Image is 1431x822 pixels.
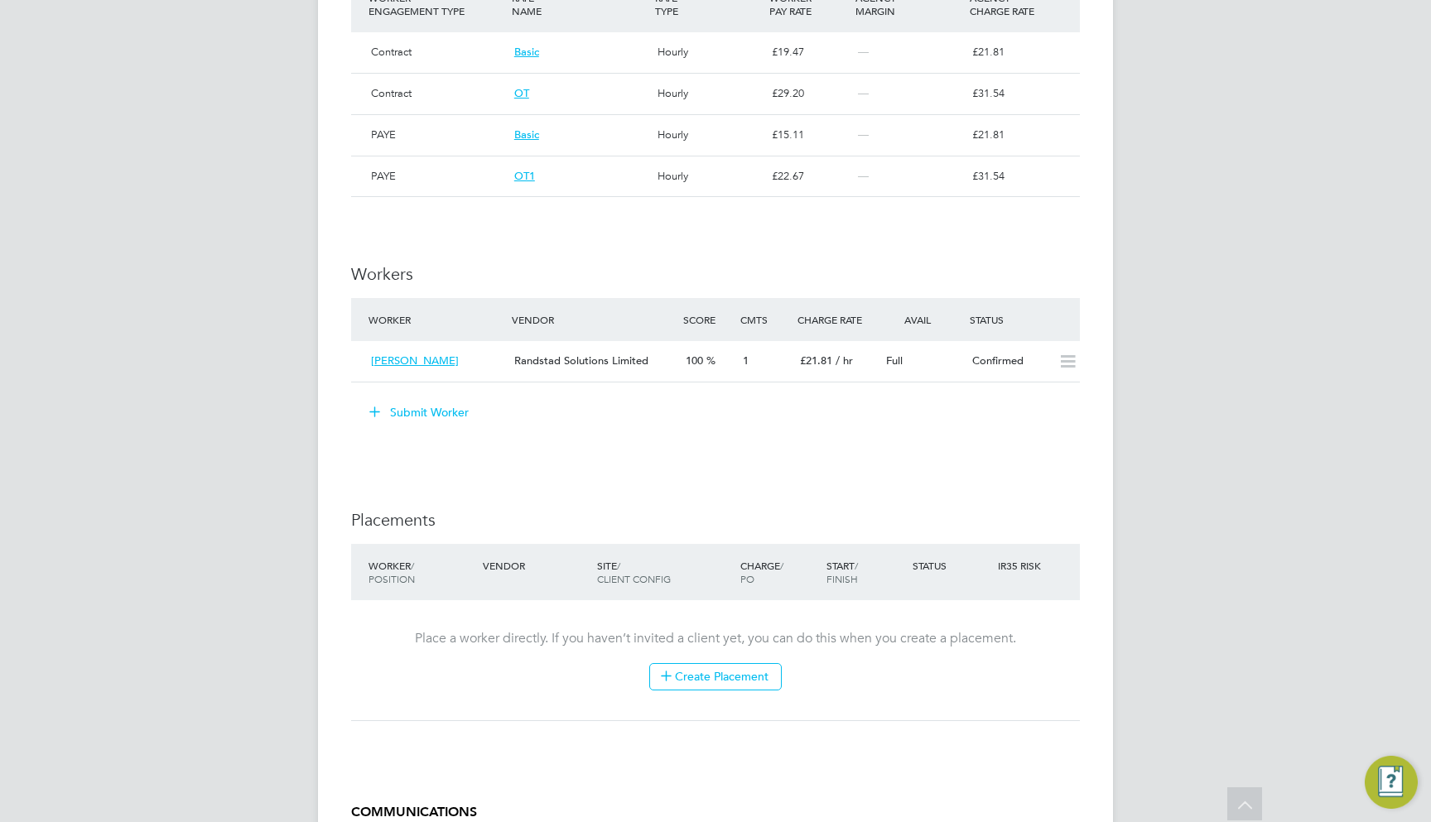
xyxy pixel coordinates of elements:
span: Basic [514,127,539,142]
span: / Position [369,559,415,585]
span: Full [886,353,903,368]
span: / hr [836,353,853,368]
span: — [858,45,869,59]
span: 31.54 [978,86,1005,100]
span: — [858,169,869,183]
div: Charge [736,550,822,594]
div: Worker [364,550,479,594]
div: Status [966,305,1080,334]
span: 19.47 [778,45,804,59]
div: Start [822,550,908,594]
div: Vendor [479,550,593,580]
span: PAYE [371,127,396,142]
span: £ [772,169,804,183]
span: — [858,127,869,142]
button: Create Placement [649,663,782,690]
span: Basic [514,45,539,59]
span: Contract [371,45,412,59]
span: £ [972,45,1005,59]
button: Engage Resource Center [1365,756,1418,809]
span: 1 [743,353,749,368]
span: Hourly [658,45,688,59]
span: — [858,86,869,100]
span: £ [972,127,1005,142]
div: Worker [364,305,508,334]
div: Avail [879,305,966,334]
span: OT1 [514,169,535,183]
span: 29.20 [778,86,804,100]
div: Place a worker directly. If you haven’t invited a client yet, you can do this when you create a p... [368,630,1063,690]
span: Contract [371,86,412,100]
span: PAYE [371,169,396,183]
span: Hourly [658,169,688,183]
span: Randstad Solutions Limited [514,353,648,368]
span: Hourly [658,127,688,142]
span: £ [772,45,804,59]
span: / Finish [826,559,858,585]
div: Confirmed [966,348,1052,375]
div: Site [593,550,736,594]
span: 22.67 [778,169,804,183]
span: / Client Config [597,559,671,585]
span: £ [972,86,1005,100]
div: Score [679,305,736,334]
div: Cmts [736,305,793,334]
span: Hourly [658,86,688,100]
span: £21.81 [800,353,832,368]
h3: Workers [351,263,1080,285]
span: 100 [686,353,703,368]
span: £ [772,86,804,100]
span: 21.81 [978,127,1005,142]
h3: Placements [351,509,1080,531]
div: IR35 Risk [994,550,1051,580]
span: / PO [740,559,783,585]
span: £ [972,169,1005,183]
div: Vendor [508,305,679,334]
span: £ [772,127,804,142]
span: 21.81 [978,45,1005,59]
h5: COMMUNICATIONS [351,804,1080,821]
span: [PERSON_NAME] [371,353,459,368]
span: 31.54 [978,169,1005,183]
span: OT [514,86,529,100]
div: Charge Rate [793,305,879,334]
div: Status [908,550,995,580]
button: Submit Worker [358,399,482,425]
span: 15.11 [778,127,804,142]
